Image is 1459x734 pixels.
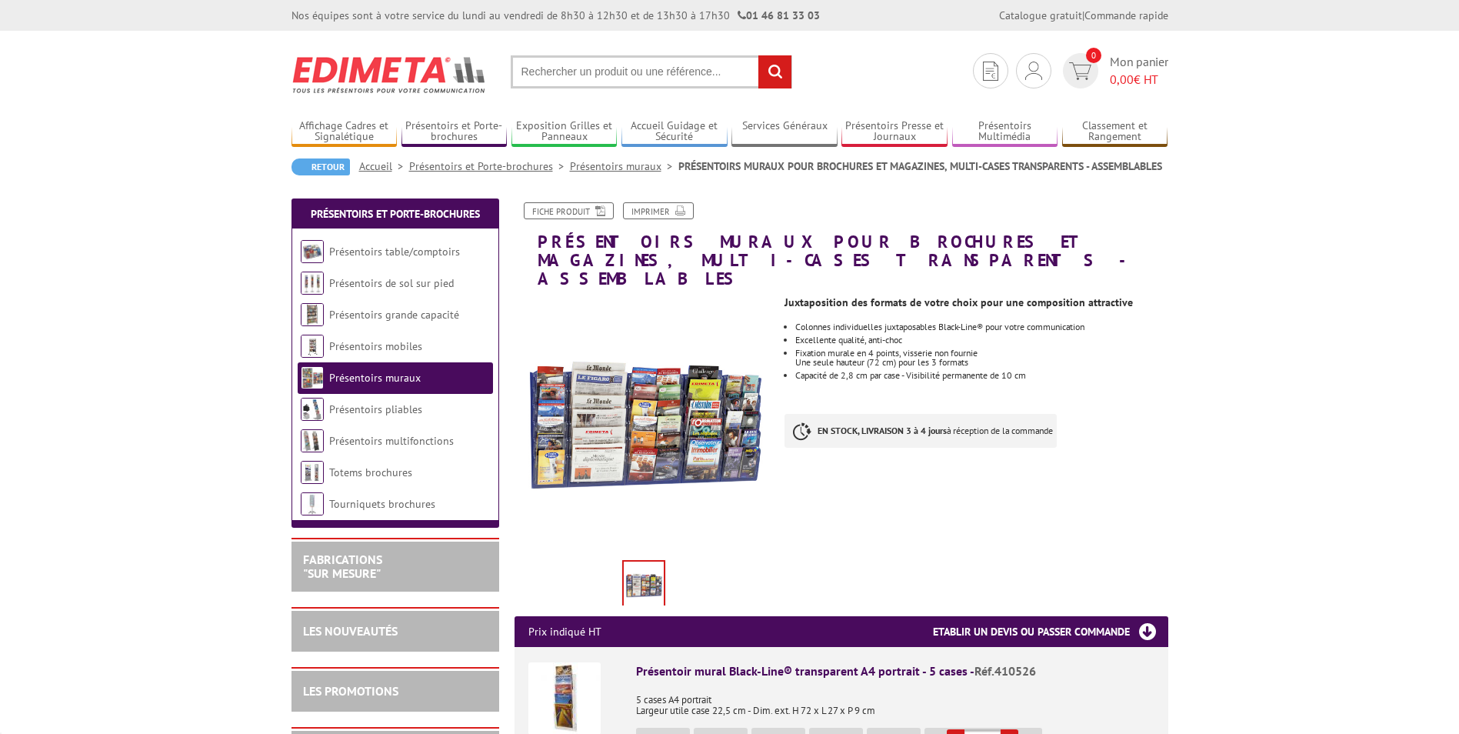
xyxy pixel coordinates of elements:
a: Présentoirs mobiles [329,339,422,353]
span: Réf.410526 [974,663,1036,679]
div: Présentoir mural Black-Line® transparent A4 portrait - 5 cases - [636,662,1154,680]
a: Présentoirs muraux [570,159,678,173]
a: Exposition Grilles et Panneaux [511,119,618,145]
strong: Juxtaposition des formats de votre choix pour une composition attractive [784,295,1133,309]
li: Fixation murale en 4 points, visserie non fournie Une seule hauteur (72 cm) pour les 3 formats [795,349,1168,367]
a: Présentoirs grande capacité [329,308,459,322]
p: 5 cases A4 portrait Largeur utile case 22,5 cm - Dim. ext. H 72 x L 27 x P 9 cm [636,684,1154,716]
a: Présentoirs de sol sur pied [329,276,454,290]
img: Présentoirs muraux [301,366,324,389]
span: Mon panier [1110,53,1168,88]
a: Fiche produit [524,202,614,219]
p: Prix indiqué HT [528,616,601,647]
span: 0 [1086,48,1101,63]
a: Présentoirs pliables [329,402,422,416]
li: Colonnes individuelles juxtaposables Black-Line® pour votre communication [795,322,1168,332]
a: Retour [291,158,350,175]
img: Présentoirs pliables [301,398,324,421]
li: Capacité de 2,8 cm par case - Visibilité permanente de 10 cm [795,371,1168,380]
img: Présentoirs mobiles [301,335,324,358]
input: rechercher [758,55,791,88]
img: devis rapide [1025,62,1042,80]
img: Présentoirs multifonctions [301,429,324,452]
a: Présentoirs table/comptoirs [329,245,460,259]
a: Présentoirs et Porte-brochures [311,207,480,221]
h3: Etablir un devis ou passer commande [933,616,1168,647]
a: Présentoirs et Porte-brochures [409,159,570,173]
img: Présentoirs de sol sur pied [301,272,324,295]
a: FABRICATIONS"Sur Mesure" [303,552,382,581]
a: Présentoirs multifonctions [329,434,454,448]
a: Présentoirs Multimédia [952,119,1058,145]
a: LES PROMOTIONS [303,683,398,699]
img: Tourniquets brochures [301,492,324,515]
a: devis rapide 0 Mon panier 0,00€ HT [1059,53,1168,88]
a: Tourniquets brochures [329,497,435,511]
span: € HT [1110,71,1168,88]
a: Services Généraux [731,119,838,145]
li: Excellente qualité, anti-choc [795,335,1168,345]
img: presentoirs_muraux_410526_1.jpg [515,296,774,556]
strong: EN STOCK, LIVRAISON 3 à 4 jours [818,425,947,436]
a: LES NOUVEAUTÉS [303,623,398,639]
a: Commande rapide [1084,8,1168,22]
a: Présentoirs muraux [329,371,421,385]
strong: 01 46 81 33 03 [738,8,820,22]
img: Présentoirs grande capacité [301,303,324,326]
div: | [999,8,1168,23]
a: Affichage Cadres et Signalétique [291,119,398,145]
h1: PRÉSENTOIRS MURAUX POUR BROCHURES ET MAGAZINES, MULTI-CASES TRANSPARENTS - ASSEMBLABLES [503,202,1180,289]
a: Classement et Rangement [1062,119,1168,145]
a: Imprimer [623,202,694,219]
img: Totems brochures [301,461,324,484]
a: Accueil [359,159,409,173]
div: Nos équipes sont à votre service du lundi au vendredi de 8h30 à 12h30 et de 13h30 à 17h30 [291,8,820,23]
img: devis rapide [1069,62,1091,80]
img: Présentoirs table/comptoirs [301,240,324,263]
li: PRÉSENTOIRS MURAUX POUR BROCHURES ET MAGAZINES, MULTI-CASES TRANSPARENTS - ASSEMBLABLES [678,158,1162,174]
img: presentoirs_muraux_410526_1.jpg [624,562,664,609]
p: à réception de la commande [784,414,1057,448]
span: 0,00 [1110,72,1134,87]
input: Rechercher un produit ou une référence... [511,55,792,88]
a: Totems brochures [329,465,412,479]
a: Catalogue gratuit [999,8,1082,22]
a: Accueil Guidage et Sécurité [621,119,728,145]
img: devis rapide [983,62,998,81]
img: Edimeta [291,46,488,103]
a: Présentoirs Presse et Journaux [841,119,948,145]
a: Présentoirs et Porte-brochures [401,119,508,145]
